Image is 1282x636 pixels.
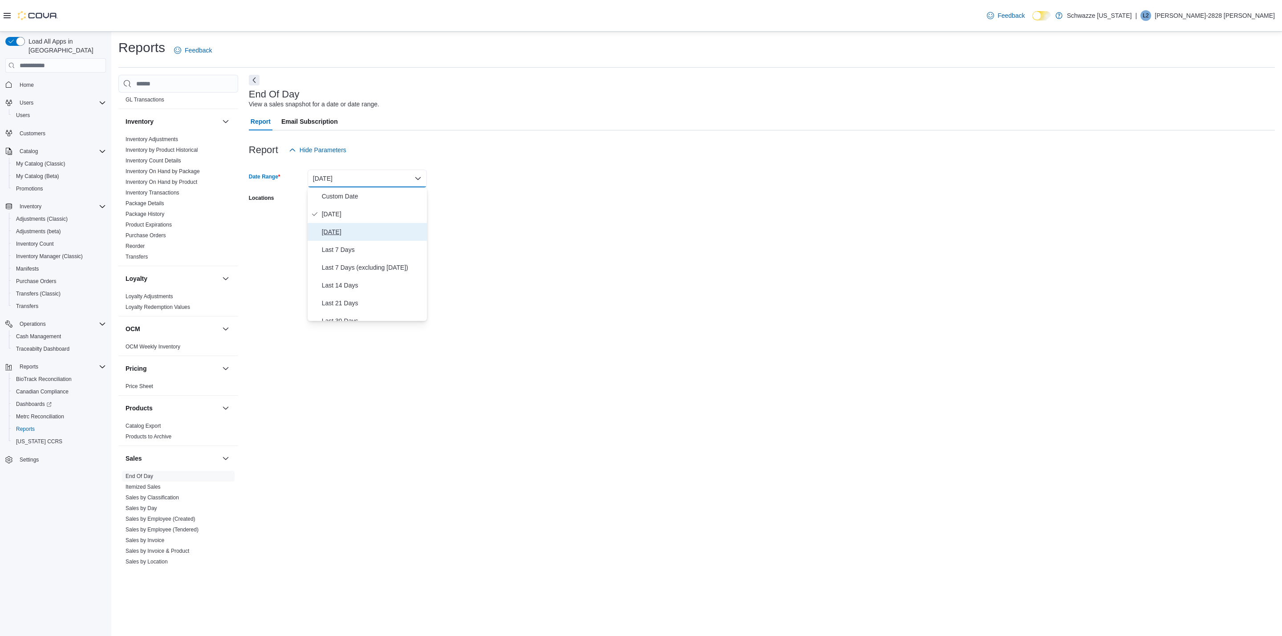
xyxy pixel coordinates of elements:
span: Users [16,97,106,108]
button: Users [2,97,110,109]
span: Reports [16,425,35,433]
a: Manifests [12,263,42,274]
span: Home [16,79,106,90]
span: Promotions [12,183,106,194]
span: Inventory by Product Historical [126,146,198,154]
button: Customers [2,127,110,140]
span: Inventory [20,203,41,210]
span: Products to Archive [126,433,171,440]
span: [DATE] [322,227,423,237]
button: My Catalog (Classic) [9,158,110,170]
p: | [1135,10,1137,21]
button: Hide Parameters [285,141,350,159]
a: Reorder [126,243,145,249]
a: Package History [126,211,164,217]
a: Reports [12,424,38,434]
span: [DATE] [322,209,423,219]
a: Sales by Location per Day [126,569,188,575]
button: Operations [16,319,49,329]
span: Promotions [16,185,43,192]
div: Sales [118,471,238,624]
button: Catalog [16,146,41,157]
span: Adjustments (Classic) [16,215,68,223]
span: Washington CCRS [12,436,106,447]
a: Customers [16,128,49,139]
button: Inventory [126,117,219,126]
span: Adjustments (beta) [16,228,61,235]
span: Cash Management [16,333,61,340]
h3: Sales [126,454,142,463]
button: Sales [126,454,219,463]
span: Sales by Invoice & Product [126,547,189,555]
span: Load All Apps in [GEOGRAPHIC_DATA] [25,37,106,55]
span: Loyalty Redemption Values [126,304,190,311]
span: Sales by Location [126,558,168,565]
label: Locations [249,194,274,202]
span: Operations [20,320,46,328]
a: Home [16,80,37,90]
p: [PERSON_NAME]-2828 [PERSON_NAME] [1155,10,1275,21]
span: Inventory Count [16,240,54,247]
span: Package Details [126,200,164,207]
button: Promotions [9,182,110,195]
button: OCM [126,324,219,333]
a: My Catalog (Classic) [12,158,69,169]
a: Sales by Day [126,505,157,511]
span: [US_STATE] CCRS [16,438,62,445]
a: Package Details [126,200,164,207]
span: Transfers [12,301,106,312]
span: Manifests [12,263,106,274]
h3: Report [249,145,278,155]
button: My Catalog (Beta) [9,170,110,182]
div: Lizzette-2828 Marquez [1140,10,1151,21]
button: Catalog [2,145,110,158]
button: Reports [9,423,110,435]
div: Loyalty [118,291,238,316]
a: Inventory Transactions [126,190,179,196]
span: Manifests [16,265,39,272]
span: Users [16,112,30,119]
span: Cash Management [12,331,106,342]
a: Catalog Export [126,423,161,429]
a: Itemized Sales [126,484,161,490]
a: Loyalty Adjustments [126,293,173,300]
span: Metrc Reconciliation [16,413,64,420]
span: Customers [16,128,106,139]
label: Date Range [249,173,280,180]
button: Products [126,404,219,413]
a: My Catalog (Beta) [12,171,63,182]
span: Adjustments (beta) [12,226,106,237]
a: End Of Day [126,473,153,479]
span: Settings [20,456,39,463]
span: Feedback [998,11,1025,20]
a: Product Expirations [126,222,172,228]
span: Reorder [126,243,145,250]
h3: Loyalty [126,274,147,283]
span: Loyalty Adjustments [126,293,173,300]
span: Inventory Manager (Classic) [16,253,83,260]
button: Inventory [2,200,110,213]
span: Itemized Sales [126,483,161,490]
button: Users [9,109,110,122]
span: Product Expirations [126,221,172,228]
a: Transfers (Classic) [12,288,64,299]
span: GL Transactions [126,96,164,103]
span: Feedback [185,46,212,55]
span: Hide Parameters [300,146,346,154]
span: Dashboards [12,399,106,409]
span: Reports [20,363,38,370]
button: Transfers (Classic) [9,288,110,300]
a: Feedback [170,41,215,59]
button: Pricing [220,363,231,374]
span: My Catalog (Beta) [12,171,106,182]
a: Transfers [12,301,42,312]
span: Canadian Compliance [16,388,69,395]
button: Reports [2,361,110,373]
span: My Catalog (Classic) [12,158,106,169]
a: OCM Weekly Inventory [126,344,180,350]
a: Inventory Count [12,239,57,249]
button: BioTrack Reconciliation [9,373,110,385]
button: Sales [220,453,231,464]
span: Purchase Orders [12,276,106,287]
span: Catalog [16,146,106,157]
